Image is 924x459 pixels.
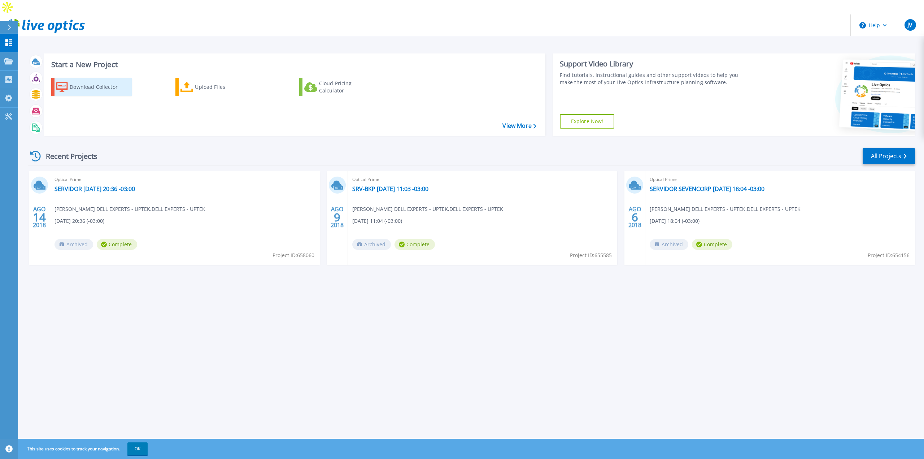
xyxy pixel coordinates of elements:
[127,442,148,455] button: OK
[650,217,699,225] span: [DATE] 18:04 (-03:00)
[32,204,46,230] div: AGO 2018
[20,442,148,455] span: This site uses cookies to track your navigation.
[650,176,911,183] span: Optical Prime
[632,214,638,220] span: 6
[175,78,256,96] a: Upload Files
[352,239,391,250] span: Archived
[352,185,428,192] a: SRV-BKP [DATE] 11:03 -03:00
[570,251,612,259] span: Project ID: 655585
[55,185,135,192] a: SERVIDOR [DATE] 20:36 -03:00
[97,239,137,250] span: Complete
[692,239,732,250] span: Complete
[650,239,688,250] span: Archived
[352,176,613,183] span: Optical Prime
[55,217,104,225] span: [DATE] 20:36 (-03:00)
[55,205,205,213] span: [PERSON_NAME] DELL EXPERTS - UPTEK , DELL EXPERTS - UPTEK
[560,72,747,86] div: Find tutorials, instructional guides and other support videos to help you make the most of your L...
[51,61,536,69] h3: Start a New Project
[70,80,127,94] div: Download Collector
[195,80,253,94] div: Upload Files
[330,204,344,230] div: AGO 2018
[273,251,314,259] span: Project ID: 658060
[319,80,377,94] div: Cloud Pricing Calculator
[55,239,93,250] span: Archived
[55,176,315,183] span: Optical Prime
[650,185,764,192] a: SERVIDOR SEVENCORP [DATE] 18:04 -03:00
[334,214,340,220] span: 9
[51,78,132,96] a: Download Collector
[896,14,924,36] button: JV
[907,22,912,28] span: JV
[868,251,910,259] span: Project ID: 654156
[863,148,915,164] a: All Projects
[851,14,896,36] button: Help
[33,214,46,220] span: 14
[650,205,801,213] span: [PERSON_NAME] DELL EXPERTS - UPTEK , DELL EXPERTS - UPTEK
[560,59,747,69] div: Support Video Library
[502,122,536,129] a: View More
[352,205,503,213] span: [PERSON_NAME] DELL EXPERTS - UPTEK , DELL EXPERTS - UPTEK
[395,239,435,250] span: Complete
[28,147,107,165] div: Recent Projects
[628,204,642,230] div: AGO 2018
[352,217,402,225] span: [DATE] 11:04 (-03:00)
[299,78,380,96] a: Cloud Pricing Calculator
[560,114,615,129] a: Explore Now!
